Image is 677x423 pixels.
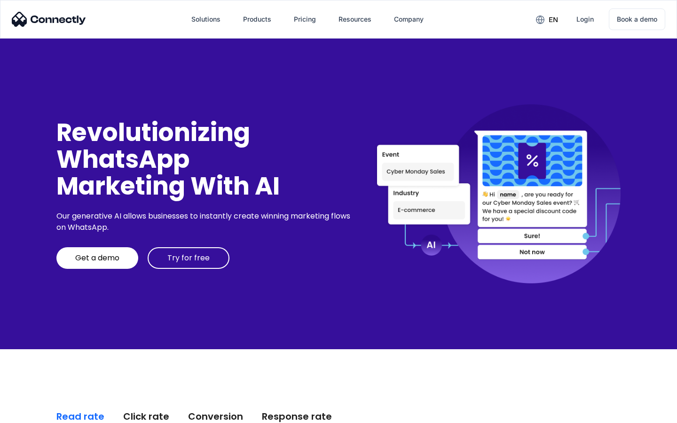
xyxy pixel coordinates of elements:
div: Solutions [191,13,220,26]
a: Pricing [286,8,323,31]
div: Login [576,13,594,26]
div: Company [394,13,424,26]
a: Book a demo [609,8,665,30]
a: Get a demo [56,247,138,269]
div: Our generative AI allows businesses to instantly create winning marketing flows on WhatsApp. [56,211,354,233]
div: Click rate [123,410,169,423]
div: Pricing [294,13,316,26]
div: Products [243,13,271,26]
div: Revolutionizing WhatsApp Marketing With AI [56,119,354,200]
img: Connectly Logo [12,12,86,27]
a: Login [569,8,601,31]
a: Try for free [148,247,229,269]
div: Conversion [188,410,243,423]
div: Try for free [167,253,210,263]
div: Response rate [262,410,332,423]
div: Get a demo [75,253,119,263]
div: Resources [338,13,371,26]
div: Read rate [56,410,104,423]
div: en [549,13,558,26]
